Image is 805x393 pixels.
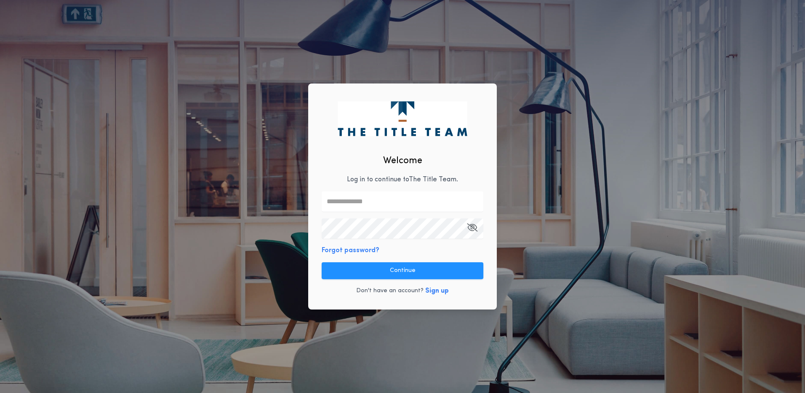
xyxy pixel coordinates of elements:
button: Sign up [425,286,449,296]
p: Don't have an account? [356,287,424,295]
p: Log in to continue to The Title Team . [347,175,458,185]
button: Continue [322,262,483,279]
button: Forgot password? [322,245,379,256]
img: logo [338,101,467,136]
h2: Welcome [383,154,422,168]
